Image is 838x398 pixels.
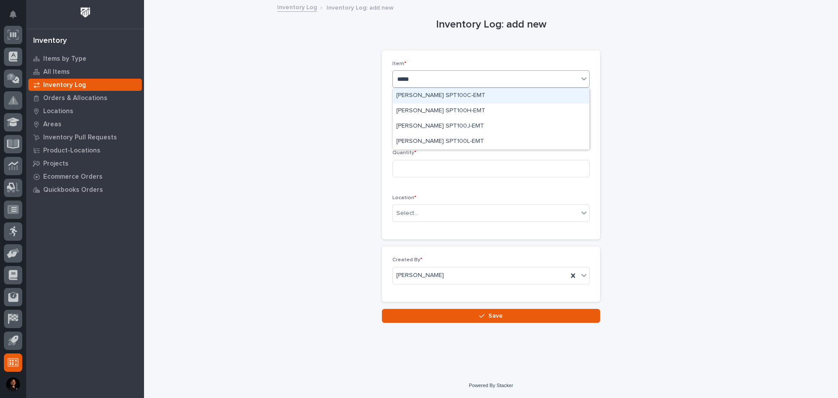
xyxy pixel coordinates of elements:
div: Select... [396,209,418,218]
span: Quantity [392,150,416,156]
p: All Items [43,68,70,76]
img: Workspace Logo [77,4,93,21]
p: Locations [43,107,73,115]
span: [PERSON_NAME] [396,271,444,280]
p: Orders & Allocations [43,94,107,102]
a: Items by Type [26,52,144,65]
h1: Inventory Log: add new [382,18,600,31]
a: All Items [26,65,144,78]
a: Areas [26,118,144,131]
p: Inventory Log [43,81,86,89]
div: Notifications [11,10,22,24]
a: Ecommerce Orders [26,170,144,183]
span: Created By [392,257,422,263]
div: Starke SPT100J-EMT [393,119,589,134]
span: Location [392,195,416,201]
span: Save [488,313,503,319]
a: Product-Locations [26,144,144,157]
p: Areas [43,121,62,128]
p: Inventory Log: add new [326,2,394,12]
div: Starke SPT100L-EMT [393,134,589,149]
div: Inventory [33,36,67,46]
p: Product-Locations [43,147,100,155]
p: Projects [43,160,69,168]
a: Locations [26,104,144,118]
a: Quickbooks Orders [26,183,144,196]
a: Orders & Allocations [26,91,144,104]
p: Ecommerce Orders [43,173,103,181]
a: Inventory Log [26,78,144,91]
a: Projects [26,157,144,170]
a: Inventory Pull Requests [26,131,144,144]
a: Powered By Stacker [469,383,513,388]
p: Inventory Pull Requests [43,134,117,142]
div: Starke SPT100C-EMT [393,88,589,104]
button: Notifications [4,5,22,24]
span: Item [392,61,406,66]
p: Items by Type [43,55,86,63]
button: Save [382,309,600,323]
a: Inventory Log [277,2,317,12]
p: Quickbooks Orders [43,186,103,194]
button: users-avatar [4,375,22,394]
div: Starke SPT100H-EMT [393,104,589,119]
